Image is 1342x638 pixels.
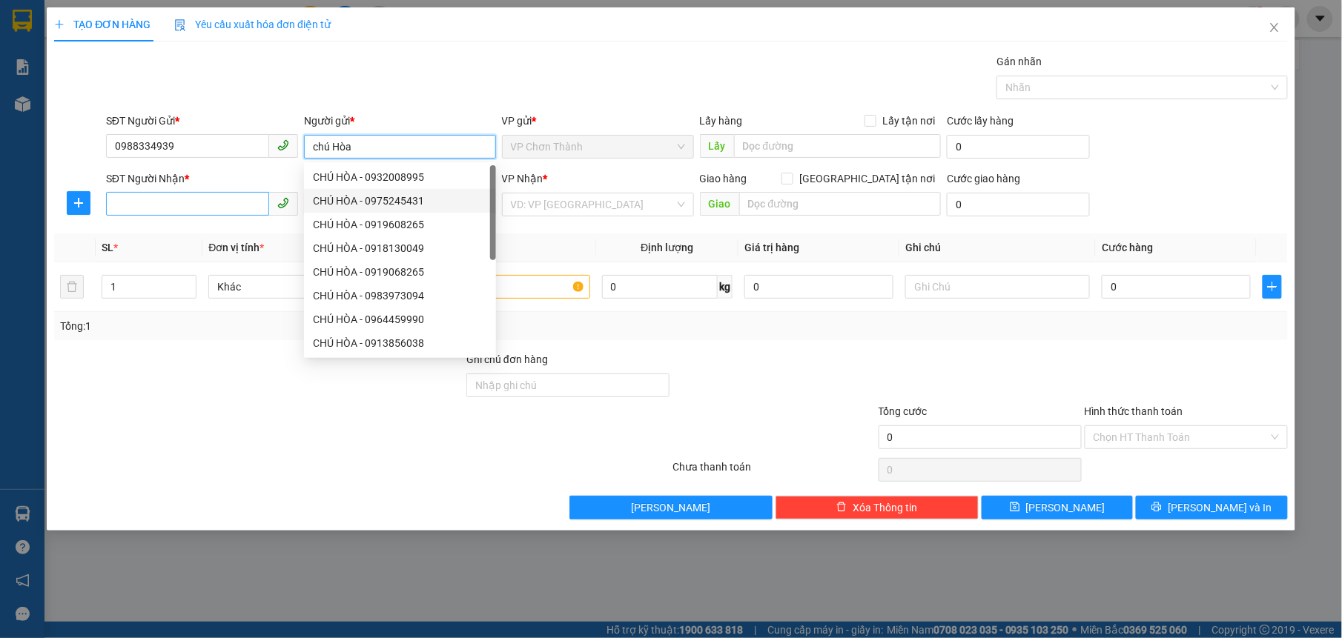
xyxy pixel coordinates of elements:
span: delete [836,502,847,514]
input: VD: Bàn, Ghế [405,275,589,299]
input: Cước lấy hàng [947,135,1089,159]
label: Cước giao hàng [947,173,1020,185]
input: 0 [744,275,893,299]
div: CHÚ HÒA - 0919608265 [313,216,487,233]
input: Dọc đường [739,192,942,216]
input: Ghi chú đơn hàng [466,373,670,397]
span: Giao hàng [700,173,747,185]
label: Cước lấy hàng [947,115,1014,127]
div: Tổng: 1 [60,318,518,334]
button: [PERSON_NAME] [569,496,773,519]
span: Giá trị hàng [744,242,799,253]
span: plus [1263,281,1281,293]
span: SL [102,242,113,253]
button: printer[PERSON_NAME] và In [1136,496,1287,519]
span: VP Nhận [502,173,543,185]
input: Dọc đường [734,134,942,158]
button: delete [60,275,84,299]
div: Người gửi [304,113,496,129]
th: Ghi chú [899,233,1096,262]
span: [PERSON_NAME] [632,499,711,516]
div: CHÚ HÒA - 0983973094 [304,284,496,308]
div: CHÚ HÒA - 0919068265 [304,260,496,284]
div: SĐT Người Nhận [106,170,298,187]
span: close [1269,21,1280,33]
div: CHÚ HÒA - 0919608265 [304,213,496,236]
span: plus [67,197,90,209]
span: Định lượng [641,242,693,253]
span: Lấy tận nơi [876,113,941,129]
span: Cước hàng [1102,242,1153,253]
span: [PERSON_NAME] [1026,499,1105,516]
span: phone [277,139,289,151]
div: CHÚ HÒA - 0932008995 [304,165,496,189]
label: Ghi chú đơn hàng [466,353,548,365]
img: icon [174,19,186,31]
div: SĐT Người Gửi [106,113,298,129]
div: CHÚ HÒA - 0919068265 [313,264,487,280]
div: CHÚ HÒA - 0913856038 [313,335,487,351]
div: CHÚ HÒA - 0918130049 [313,240,487,256]
span: VP Chơn Thành [511,136,685,158]
span: TẠO ĐƠN HÀNG [54,19,151,30]
div: CHÚ HÒA - 0975245431 [304,189,496,213]
span: [GEOGRAPHIC_DATA] tận nơi [793,170,941,187]
span: Tổng cước [879,405,928,417]
button: plus [67,191,90,215]
div: VP gửi [502,113,694,129]
div: CHÚ HÒA - 0975245431 [313,193,487,209]
div: CHÚ HÒA - 0964459990 [304,308,496,331]
div: CHÚ HÒA - 0964459990 [313,311,487,328]
span: [PERSON_NAME] và In [1168,499,1272,516]
span: Lấy [700,134,734,158]
span: Giao [700,192,739,216]
span: Xóa Thông tin [853,499,917,516]
div: CHÚ HÒA - 0932008995 [313,169,487,185]
button: Close [1254,7,1295,49]
span: save [1010,502,1020,514]
button: deleteXóa Thông tin [776,496,979,519]
label: Gán nhãn [996,56,1042,67]
span: Đơn vị tính [208,242,264,253]
div: CHÚ HÒA - 0913856038 [304,331,496,355]
button: save[PERSON_NAME] [982,496,1133,519]
span: Khác [217,276,384,298]
span: phone [277,197,289,209]
div: CHÚ HÒA - 0983973094 [313,288,487,304]
input: Cước giao hàng [947,193,1089,216]
span: Yêu cầu xuất hóa đơn điện tử [174,19,331,30]
label: Hình thức thanh toán [1085,405,1183,417]
div: CHÚ HÒA - 0918130049 [304,236,496,260]
button: plus [1263,275,1282,299]
div: Chưa thanh toán [671,459,877,485]
span: plus [54,19,65,30]
input: Ghi Chú [905,275,1090,299]
span: printer [1151,502,1162,514]
span: kg [718,275,733,299]
span: Lấy hàng [700,115,743,127]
